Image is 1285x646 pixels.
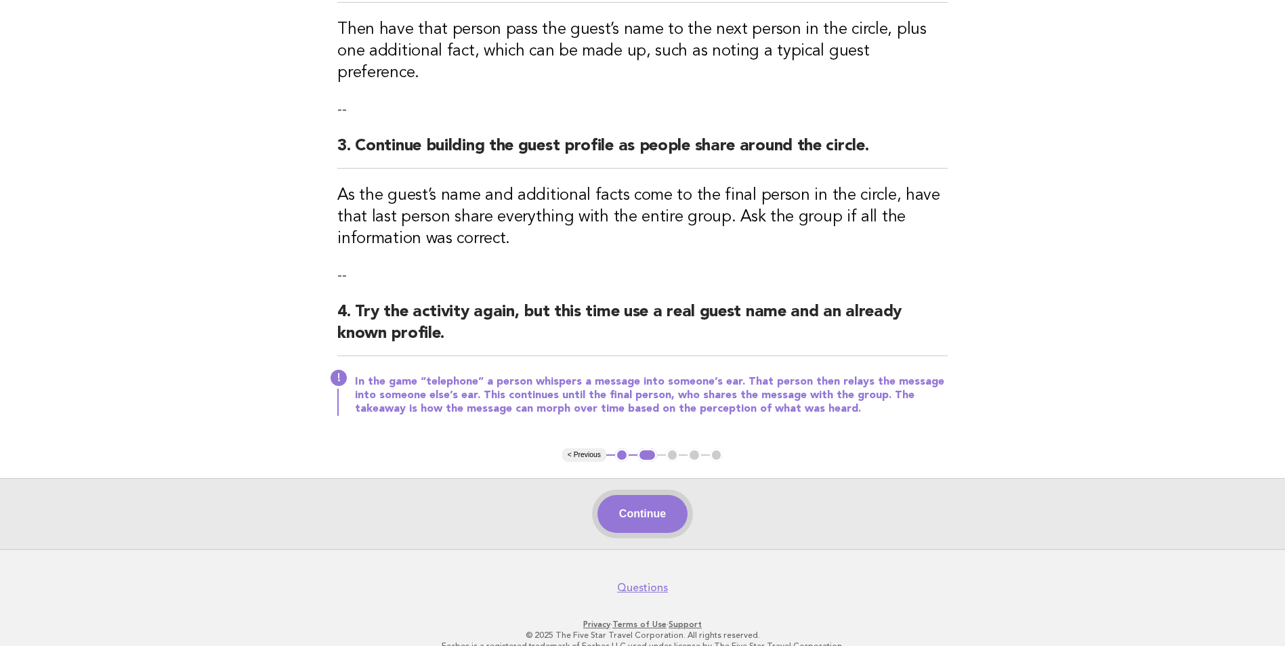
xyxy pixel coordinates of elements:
[355,375,948,416] p: In the game “telephone” a person whispers a message into someone’s ear. That person then relays t...
[597,495,688,533] button: Continue
[337,266,948,285] p: --
[337,135,948,169] h2: 3. Continue building the guest profile as people share around the circle.
[337,301,948,356] h2: 4. Try the activity again, but this time use a real guest name and an already known profile.
[615,448,629,462] button: 1
[617,581,668,595] a: Questions
[669,620,702,629] a: Support
[337,185,948,250] h3: As the guest’s name and additional facts come to the final person in the circle, have that last p...
[337,19,948,84] h3: Then have that person pass the guest’s name to the next person in the circle, plus one additional...
[228,619,1057,630] p: · ·
[612,620,667,629] a: Terms of Use
[637,448,657,462] button: 2
[228,630,1057,641] p: © 2025 The Five Star Travel Corporation. All rights reserved.
[583,620,610,629] a: Privacy
[562,448,606,462] button: < Previous
[337,100,948,119] p: --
